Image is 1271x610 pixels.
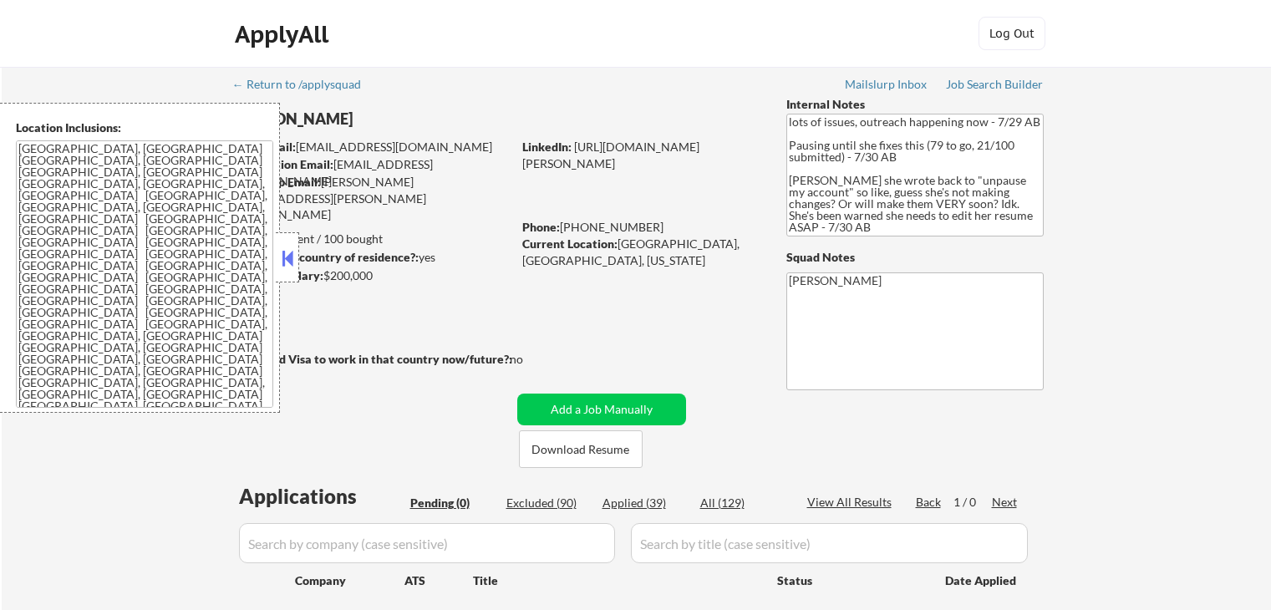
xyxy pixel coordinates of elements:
button: Log Out [979,17,1045,50]
div: Applied (39) [602,495,686,511]
strong: Can work in country of residence?: [233,250,419,264]
input: Search by company (case sensitive) [239,523,615,563]
strong: Current Location: [522,236,618,251]
a: ← Return to /applysquad [232,78,377,94]
a: Job Search Builder [946,78,1044,94]
button: Add a Job Manually [517,394,686,425]
div: View All Results [807,494,897,511]
div: Pending (0) [410,495,494,511]
div: Internal Notes [786,96,1044,113]
strong: LinkedIn: [522,140,572,154]
button: Download Resume [519,430,643,468]
div: Squad Notes [786,249,1044,266]
div: Excluded (90) [506,495,590,511]
div: Next [992,494,1019,511]
a: [URL][DOMAIN_NAME][PERSON_NAME] [522,140,699,170]
div: yes [233,249,506,266]
div: [PHONE_NUMBER] [522,219,759,236]
div: Applications [239,486,404,506]
input: Search by title (case sensitive) [631,523,1028,563]
div: Title [473,572,761,589]
a: Mailslurp Inbox [845,78,928,94]
div: 1 / 0 [953,494,992,511]
div: [PERSON_NAME][EMAIL_ADDRESS][PERSON_NAME][DOMAIN_NAME] [234,174,511,223]
div: ATS [404,572,473,589]
div: [EMAIL_ADDRESS][DOMAIN_NAME] [235,156,511,189]
div: ApplyAll [235,20,333,48]
div: Location Inclusions: [16,119,273,136]
div: [PERSON_NAME] [234,109,577,130]
div: Job Search Builder [946,79,1044,90]
strong: Will need Visa to work in that country now/future?: [234,352,512,366]
div: [GEOGRAPHIC_DATA], [GEOGRAPHIC_DATA], [US_STATE] [522,236,759,268]
div: Status [777,565,921,595]
div: $200,000 [233,267,511,284]
strong: Phone: [522,220,560,234]
div: Company [295,572,404,589]
div: Back [916,494,943,511]
div: Mailslurp Inbox [845,79,928,90]
div: All (129) [700,495,784,511]
div: [EMAIL_ADDRESS][DOMAIN_NAME] [235,139,511,155]
div: Date Applied [945,572,1019,589]
div: ← Return to /applysquad [232,79,377,90]
div: 39 sent / 100 bought [233,231,511,247]
div: no [510,351,557,368]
